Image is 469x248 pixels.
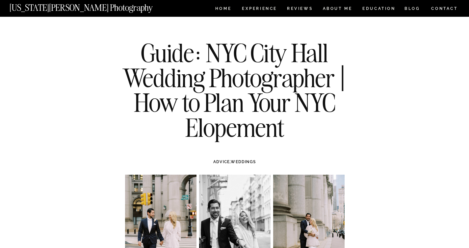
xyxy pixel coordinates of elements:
[214,7,233,12] a: HOME
[431,5,458,12] a: CONTACT
[213,160,230,164] a: ADVICE
[362,7,396,12] a: EDUCATION
[115,40,354,140] h1: Guide: NYC City Hall Wedding Photographer | How to Plan Your NYC Elopement
[242,7,276,12] a: Experience
[323,7,352,12] a: ABOUT ME
[287,7,312,12] a: REVIEWS
[139,159,330,165] h3: ,
[10,3,175,9] a: [US_STATE][PERSON_NAME] Photography
[231,160,256,164] a: WEDDINGS
[404,7,420,12] a: BLOG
